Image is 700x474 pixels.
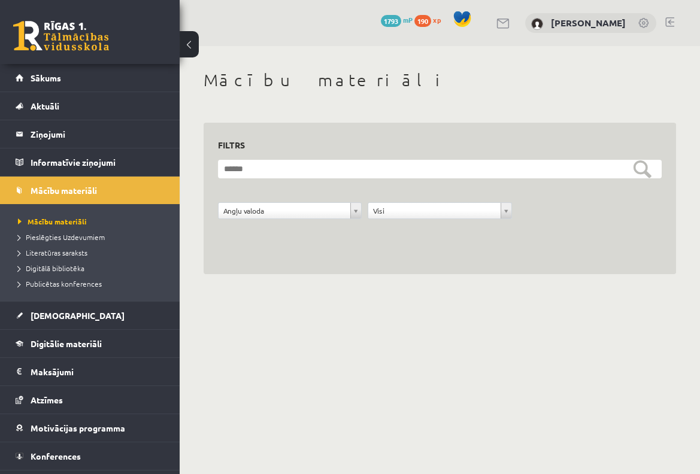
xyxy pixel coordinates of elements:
[433,15,441,25] span: xp
[31,148,165,176] legend: Informatīvie ziņojumi
[16,386,165,414] a: Atzīmes
[373,203,495,218] span: Visi
[16,64,165,92] a: Sākums
[381,15,401,27] span: 1793
[18,263,84,273] span: Digitālā bibliotēka
[18,217,87,226] span: Mācību materiāli
[368,203,511,218] a: Visi
[18,232,168,242] a: Pieslēgties Uzdevumiem
[31,358,165,385] legend: Maksājumi
[16,148,165,176] a: Informatīvie ziņojumi
[381,15,413,25] a: 1793 mP
[16,330,165,357] a: Digitālie materiāli
[16,442,165,470] a: Konferences
[16,177,165,204] a: Mācību materiāli
[16,302,165,329] a: [DEMOGRAPHIC_DATA]
[31,310,125,321] span: [DEMOGRAPHIC_DATA]
[18,278,168,289] a: Publicētas konferences
[204,70,676,90] h1: Mācību materiāli
[16,92,165,120] a: Aktuāli
[414,15,447,25] a: 190 xp
[31,120,165,148] legend: Ziņojumi
[16,414,165,442] a: Motivācijas programma
[219,203,361,218] a: Angļu valoda
[531,18,543,30] img: Madara Dzidra Glīzde
[414,15,431,27] span: 190
[223,203,346,218] span: Angļu valoda
[31,394,63,405] span: Atzīmes
[31,451,81,461] span: Konferences
[18,279,102,288] span: Publicētas konferences
[18,247,168,258] a: Literatūras saraksts
[218,137,647,153] h3: Filtrs
[18,248,87,257] span: Literatūras saraksts
[31,185,97,196] span: Mācību materiāli
[18,263,168,274] a: Digitālā bibliotēka
[31,338,102,349] span: Digitālie materiāli
[31,101,59,111] span: Aktuāli
[16,358,165,385] a: Maksājumi
[31,72,61,83] span: Sākums
[18,232,105,242] span: Pieslēgties Uzdevumiem
[31,423,125,433] span: Motivācijas programma
[13,21,109,51] a: Rīgas 1. Tālmācības vidusskola
[18,216,168,227] a: Mācību materiāli
[403,15,413,25] span: mP
[551,17,626,29] a: [PERSON_NAME]
[16,120,165,148] a: Ziņojumi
